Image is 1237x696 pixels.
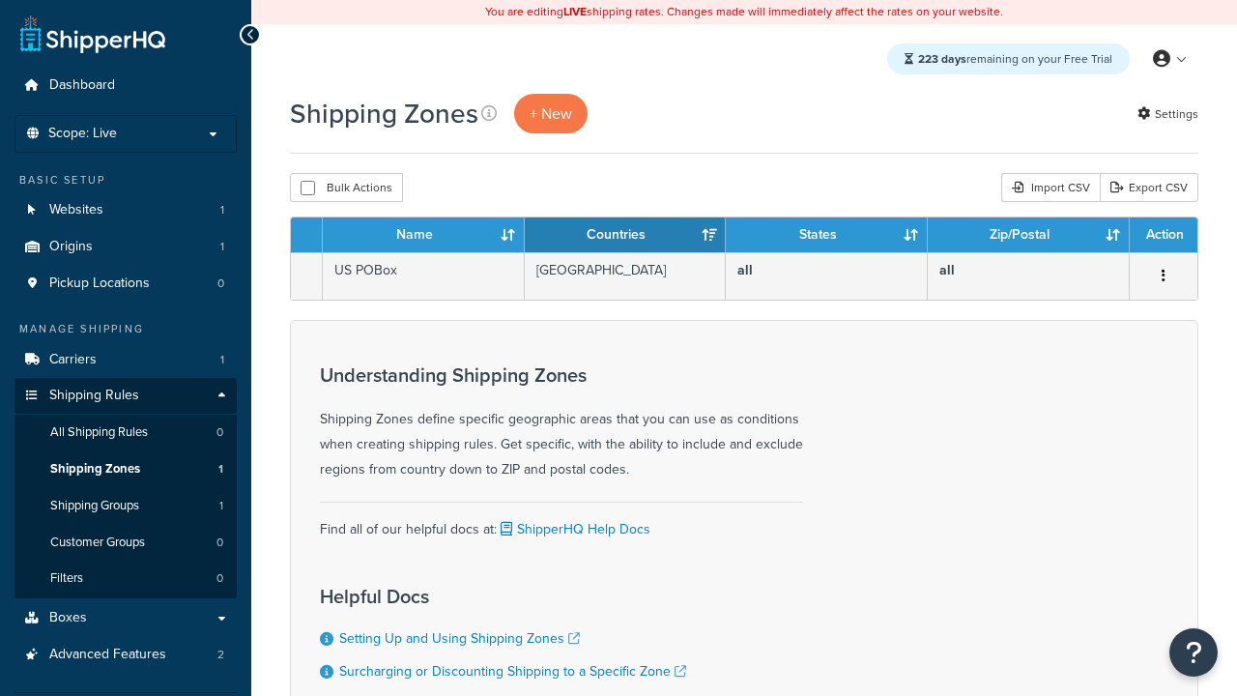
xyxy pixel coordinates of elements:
[14,266,237,302] a: Pickup Locations 0
[320,586,686,607] h3: Helpful Docs
[220,239,224,255] span: 1
[49,647,166,663] span: Advanced Features
[14,488,237,524] a: Shipping Groups 1
[339,661,686,681] a: Surcharging or Discounting Shipping to a Specific Zone
[50,535,145,551] span: Customer Groups
[14,321,237,337] div: Manage Shipping
[14,342,237,378] a: Carriers 1
[217,647,224,663] span: 2
[14,488,237,524] li: Shipping Groups
[50,424,148,441] span: All Shipping Rules
[14,561,237,596] li: Filters
[1001,173,1100,202] div: Import CSV
[14,415,237,450] a: All Shipping Rules 0
[530,102,572,125] span: + New
[320,364,803,386] h3: Understanding Shipping Zones
[218,461,223,478] span: 1
[14,561,237,596] a: Filters 0
[14,342,237,378] li: Carriers
[220,352,224,368] span: 1
[49,77,115,94] span: Dashboard
[14,525,237,561] li: Customer Groups
[219,498,223,514] span: 1
[14,415,237,450] li: All Shipping Rules
[290,95,478,132] h1: Shipping Zones
[49,610,87,626] span: Boxes
[14,229,237,265] li: Origins
[525,252,727,300] td: [GEOGRAPHIC_DATA]
[1137,101,1198,128] a: Settings
[14,637,237,673] li: Advanced Features
[14,68,237,103] a: Dashboard
[726,217,928,252] th: States: activate to sort column ascending
[928,217,1130,252] th: Zip/Postal: activate to sort column ascending
[49,275,150,292] span: Pickup Locations
[887,43,1130,74] div: remaining on your Free Trial
[217,275,224,292] span: 0
[939,260,955,280] b: all
[50,498,139,514] span: Shipping Groups
[216,570,223,587] span: 0
[514,94,588,133] a: + New
[918,50,966,68] strong: 223 days
[20,14,165,53] a: ShipperHQ Home
[14,266,237,302] li: Pickup Locations
[216,424,223,441] span: 0
[563,3,587,20] b: LIVE
[14,192,237,228] li: Websites
[14,451,237,487] li: Shipping Zones
[14,172,237,188] div: Basic Setup
[14,229,237,265] a: Origins 1
[320,364,803,482] div: Shipping Zones define specific geographic areas that you can use as conditions when creating ship...
[14,192,237,228] a: Websites 1
[737,260,753,280] b: all
[497,519,650,539] a: ShipperHQ Help Docs
[216,535,223,551] span: 0
[49,239,93,255] span: Origins
[220,202,224,218] span: 1
[1100,173,1198,202] a: Export CSV
[1130,217,1197,252] th: Action
[14,525,237,561] a: Customer Groups 0
[48,126,117,142] span: Scope: Live
[339,628,580,649] a: Setting Up and Using Shipping Zones
[323,217,525,252] th: Name: activate to sort column ascending
[49,202,103,218] span: Websites
[14,637,237,673] a: Advanced Features 2
[49,388,139,404] span: Shipping Rules
[525,217,727,252] th: Countries: activate to sort column ascending
[50,570,83,587] span: Filters
[14,451,237,487] a: Shipping Zones 1
[14,378,237,598] li: Shipping Rules
[49,352,97,368] span: Carriers
[14,378,237,414] a: Shipping Rules
[1169,628,1218,677] button: Open Resource Center
[14,600,237,636] a: Boxes
[290,173,403,202] button: Bulk Actions
[50,461,140,478] span: Shipping Zones
[323,252,525,300] td: US POBox
[320,502,803,542] div: Find all of our helpful docs at:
